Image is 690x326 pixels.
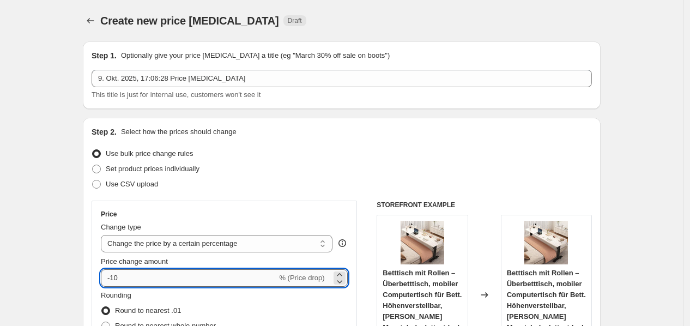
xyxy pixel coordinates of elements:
span: Rounding [101,291,131,299]
span: Set product prices individually [106,165,199,173]
span: Use CSV upload [106,180,158,188]
button: Price change jobs [83,13,98,28]
h2: Step 2. [92,126,117,137]
h3: Price [101,210,117,219]
img: 71MIOiojFuL_80x.jpg [524,221,568,264]
span: Price change amount [101,257,168,265]
span: % (Price drop) [279,274,324,282]
input: -15 [101,269,277,287]
span: This title is just for internal use, customers won't see it [92,90,261,99]
span: Draft [288,16,302,25]
span: Change type [101,223,141,231]
img: 71MIOiojFuL_80x.jpg [401,221,444,264]
p: Optionally give your price [MEDICAL_DATA] a title (eg "March 30% off sale on boots") [121,50,390,61]
h2: Step 1. [92,50,117,61]
span: Create new price [MEDICAL_DATA] [100,15,279,27]
h6: STOREFRONT EXAMPLE [377,201,592,209]
span: Round to nearest .01 [115,306,181,315]
div: help [337,238,348,249]
input: 30% off holiday sale [92,70,592,87]
p: Select how the prices should change [121,126,237,137]
span: Use bulk price change rules [106,149,193,158]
